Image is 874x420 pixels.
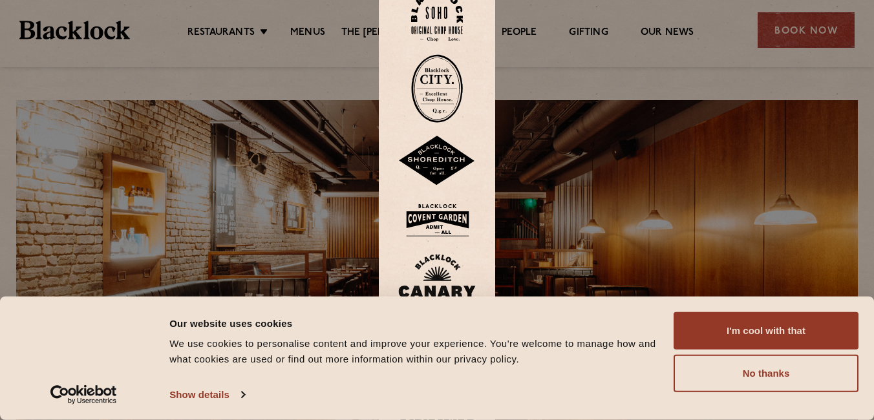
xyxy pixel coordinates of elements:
div: We use cookies to personalise content and improve your experience. You're welcome to manage how a... [169,336,659,367]
button: No thanks [674,355,858,392]
img: City-stamp-default.svg [411,54,463,123]
a: Usercentrics Cookiebot - opens in a new window [27,385,140,404]
a: Show details [169,385,244,404]
img: BLA_1470_CoventGarden_Website_Solid.svg [398,199,476,241]
button: I'm cool with that [674,312,858,350]
img: BL_CW_Logo_Website.svg [398,254,476,329]
img: Shoreditch-stamp-v2-default.svg [398,136,476,186]
div: Our website uses cookies [169,315,659,331]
